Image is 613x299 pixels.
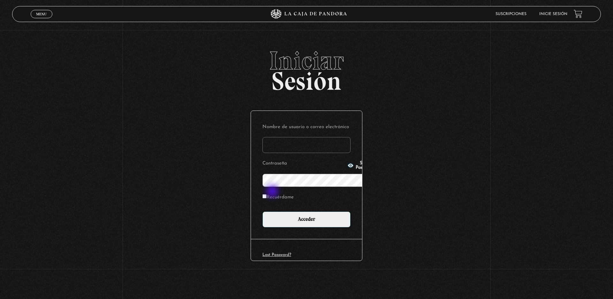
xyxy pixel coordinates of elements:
[574,10,582,18] a: View your shopping cart
[12,48,601,73] span: Iniciar
[262,159,345,169] label: Contraseña
[347,161,374,170] button: Show Password
[262,194,267,198] input: Recuérdame
[262,122,351,132] label: Nombre de usuario o correo electrónico
[262,193,294,203] label: Recuérdame
[34,18,49,22] span: Cerrar
[356,161,374,170] span: Show Password
[496,12,526,16] a: Suscripciones
[12,48,601,89] h2: Sesión
[262,253,291,257] a: Lost Password?
[539,12,567,16] a: Inicie sesión
[262,211,351,227] input: Acceder
[36,12,47,16] span: Menu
